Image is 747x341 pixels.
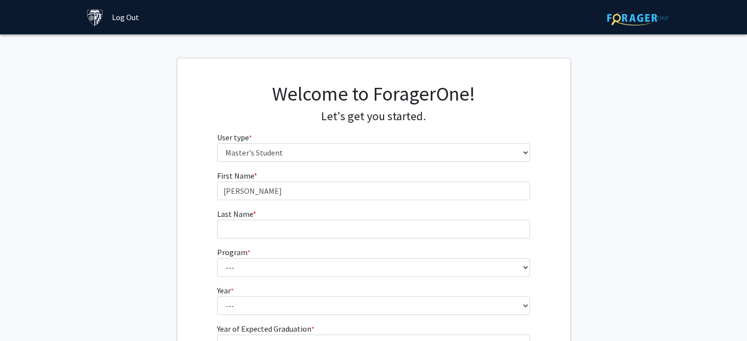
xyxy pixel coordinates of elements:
img: Johns Hopkins University Logo [86,9,104,26]
h1: Welcome to ForagerOne! [217,82,530,105]
iframe: Chat [7,297,42,334]
label: Year of Expected Graduation [217,323,314,335]
img: ForagerOne Logo [607,10,668,26]
label: User type [217,131,252,143]
h4: Let's get you started. [217,109,530,124]
span: First Name [217,171,254,181]
label: Year [217,285,234,296]
span: Last Name [217,209,253,219]
label: Program [217,246,250,258]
